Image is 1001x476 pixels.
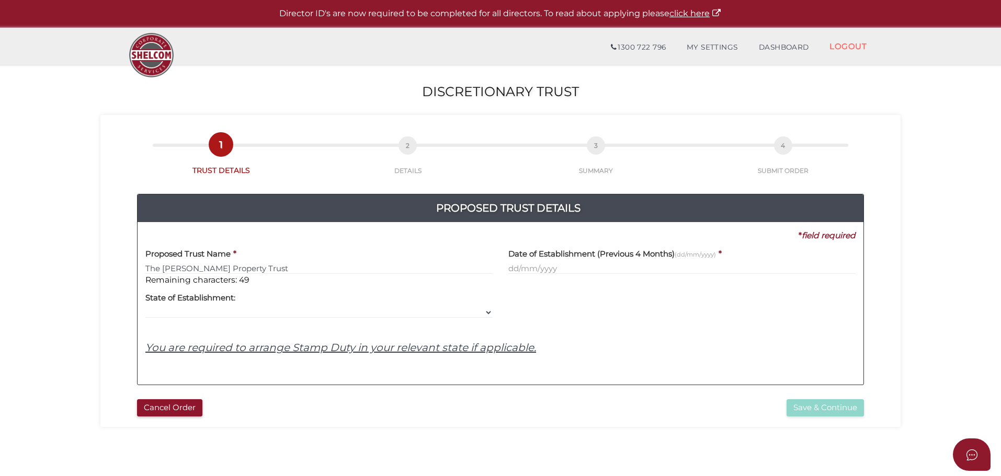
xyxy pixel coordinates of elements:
a: click here [669,8,722,18]
u: You are required to arrange Stamp Duty in your relevant state if applicable. [145,341,536,354]
input: dd/mm/yyyy [508,263,856,274]
a: 1TRUST DETAILS [127,147,315,176]
span: Remaining characters: 49 [145,275,249,285]
i: field required [802,230,856,240]
span: 2 [399,136,417,155]
a: 4SUBMIT ORDER [692,148,874,175]
a: LOGOUT [819,36,877,57]
h4: State of Establishment: [145,294,235,303]
a: MY SETTINGS [676,37,748,58]
small: (dd/mm/yyyy) [675,251,716,258]
span: 1 [212,135,230,154]
p: Director ID's are now required to be completed for all directors. To read about applying please [26,8,975,20]
h4: Date of Establishment (Previous 4 Months) [508,250,716,259]
button: Cancel Order [137,399,202,416]
button: Open asap [953,438,991,471]
button: Save & Continue [787,399,864,416]
img: Logo [124,28,179,83]
a: DASHBOARD [748,37,820,58]
span: 3 [587,136,605,155]
a: 1300 722 796 [600,37,676,58]
a: 2DETAILS [315,148,500,175]
span: 4 [774,136,792,155]
a: 3SUMMARY [500,148,692,175]
h4: Proposed Trust Name [145,250,231,259]
h4: Proposed Trust Details [145,200,871,216]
